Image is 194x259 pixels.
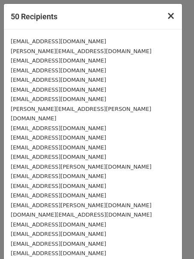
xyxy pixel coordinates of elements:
[11,192,106,199] small: [EMAIL_ADDRESS][DOMAIN_NAME]
[11,221,106,228] small: [EMAIL_ADDRESS][DOMAIN_NAME]
[11,67,106,74] small: [EMAIL_ADDRESS][DOMAIN_NAME]
[11,211,152,218] small: [DOMAIN_NAME][EMAIL_ADDRESS][DOMAIN_NAME]
[11,202,152,208] small: [EMAIL_ADDRESS][PERSON_NAME][DOMAIN_NAME]
[11,231,106,237] small: [EMAIL_ADDRESS][DOMAIN_NAME]
[11,173,106,179] small: [EMAIL_ADDRESS][DOMAIN_NAME]
[11,96,106,102] small: [EMAIL_ADDRESS][DOMAIN_NAME]
[11,106,151,122] small: [PERSON_NAME][EMAIL_ADDRESS][PERSON_NAME][DOMAIN_NAME]
[11,250,106,256] small: [EMAIL_ADDRESS][DOMAIN_NAME]
[11,241,106,247] small: [EMAIL_ADDRESS][DOMAIN_NAME]
[11,48,152,54] small: [PERSON_NAME][EMAIL_ADDRESS][DOMAIN_NAME]
[11,144,106,151] small: [EMAIL_ADDRESS][DOMAIN_NAME]
[11,77,106,83] small: [EMAIL_ADDRESS][DOMAIN_NAME]
[11,11,57,22] h5: 50 Recipients
[11,86,106,93] small: [EMAIL_ADDRESS][DOMAIN_NAME]
[11,183,106,189] small: [EMAIL_ADDRESS][DOMAIN_NAME]
[11,154,106,160] small: [EMAIL_ADDRESS][DOMAIN_NAME]
[11,57,106,64] small: [EMAIL_ADDRESS][DOMAIN_NAME]
[11,164,152,170] small: [EMAIL_ADDRESS][PERSON_NAME][DOMAIN_NAME]
[151,218,194,259] iframe: Chat Widget
[167,10,175,22] span: ×
[160,4,182,28] button: Close
[11,134,106,141] small: [EMAIL_ADDRESS][DOMAIN_NAME]
[11,125,106,131] small: [EMAIL_ADDRESS][DOMAIN_NAME]
[11,38,106,45] small: [EMAIL_ADDRESS][DOMAIN_NAME]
